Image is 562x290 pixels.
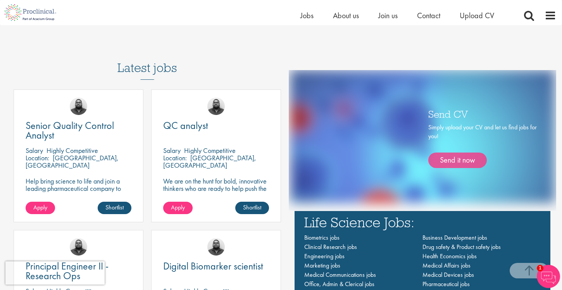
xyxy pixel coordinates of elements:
[26,121,131,140] a: Senior Quality Control Analyst
[26,119,114,142] span: Senior Quality Control Analyst
[304,252,345,260] a: Engineering jobs
[304,243,357,251] a: Clinical Research jobs
[290,70,555,203] img: one
[98,202,131,214] a: Shortlist
[460,10,494,21] a: Upload CV
[428,123,537,168] div: Simply upload your CV and let us find jobs for you!
[163,177,269,207] p: We are on the hunt for bold, innovative thinkers who are ready to help push the boundaries of sci...
[537,265,543,271] span: 1
[422,271,474,279] a: Medical Devices jobs
[47,146,98,155] p: Highly Competitive
[163,153,256,170] p: [GEOGRAPHIC_DATA], [GEOGRAPHIC_DATA]
[422,261,471,269] a: Medical Affairs jobs
[428,153,487,168] a: Send it now
[26,153,49,162] span: Location:
[537,265,560,288] img: Chatbot
[26,146,43,155] span: Salary
[304,271,376,279] a: Medical Communications jobs
[26,177,131,214] p: Help bring science to life and join a leading pharmaceutical company to play a key role in delive...
[163,261,269,271] a: Digital Biomarker scientist
[163,121,269,130] a: QC analyst
[207,238,225,256] img: Ashley Bennett
[5,261,105,285] iframe: reCAPTCHA
[304,233,340,242] a: Biometrics jobs
[422,233,487,242] a: Business Development jobs
[422,252,477,260] a: Health Economics jobs
[163,202,193,214] a: Apply
[428,109,537,119] h3: Send CV
[304,261,340,269] a: Marketing jobs
[163,119,208,132] span: QC analyst
[422,243,501,251] a: Drug safety & Product safety jobs
[422,280,470,288] a: Pharmaceutical jobs
[300,10,314,21] a: Jobs
[417,10,440,21] a: Contact
[171,203,185,211] span: Apply
[163,153,187,162] span: Location:
[235,202,269,214] a: Shortlist
[117,42,177,80] h3: Latest jobs
[378,10,398,21] a: Join us
[304,215,541,229] h3: Life Science Jobs:
[163,146,181,155] span: Salary
[70,98,87,115] img: Ashley Bennett
[26,153,119,170] p: [GEOGRAPHIC_DATA], [GEOGRAPHIC_DATA]
[70,238,87,256] img: Ashley Bennett
[33,203,47,211] span: Apply
[163,259,263,273] span: Digital Biomarker scientist
[333,10,359,21] a: About us
[26,202,55,214] a: Apply
[184,146,236,155] p: Highly Competitive
[207,98,225,115] img: Ashley Bennett
[304,280,374,288] a: Office, Admin & Clerical jobs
